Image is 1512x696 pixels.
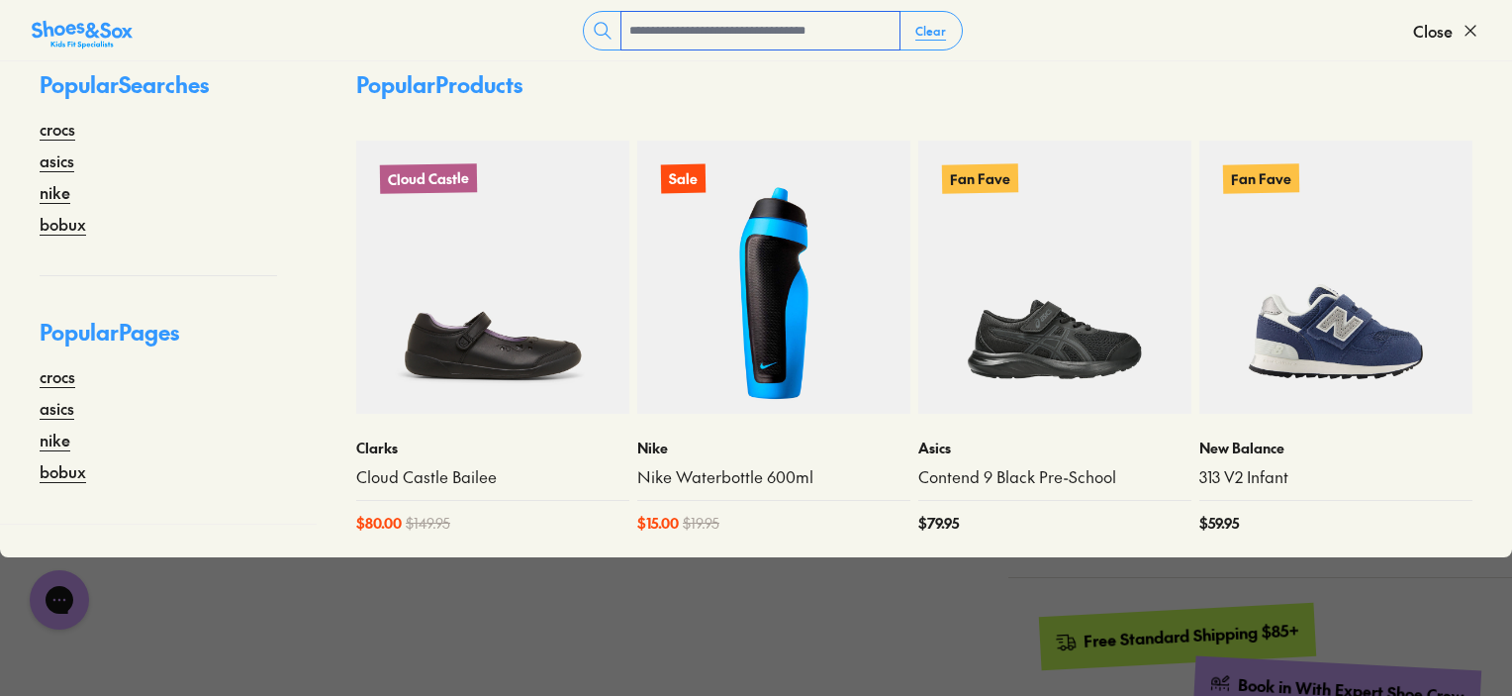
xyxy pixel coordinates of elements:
[32,19,133,50] img: SNS_Logo_Responsive.svg
[683,513,719,534] span: $ 19.95
[918,141,1191,414] a: Fan Fave
[40,149,74,172] a: asics
[918,438,1191,458] p: Asics
[40,316,277,364] p: Popular Pages
[661,164,706,194] p: Sale
[40,364,75,388] a: crocs
[1083,620,1299,652] div: Free Standard Shipping $85+
[942,164,1018,193] p: Fan Fave
[1413,19,1453,43] span: Close
[40,396,74,420] a: asics
[637,466,910,488] a: Nike Waterbottle 600ml
[1199,438,1472,458] p: New Balance
[637,438,910,458] p: Nike
[380,163,477,194] p: Cloud Castle
[1199,141,1472,414] a: Fan Fave
[918,513,959,534] span: $ 79.95
[1223,163,1299,193] p: Fan Fave
[637,141,910,414] a: Sale
[32,15,133,47] a: Shoes &amp; Sox
[40,212,86,236] a: bobux
[40,117,75,141] a: crocs
[899,13,962,49] button: Clear
[356,513,402,534] span: $ 80.00
[1199,513,1239,534] span: $ 59.95
[356,141,629,414] a: Cloud Castle
[40,459,86,483] a: bobux
[40,68,277,117] p: Popular Searches
[1199,466,1472,488] a: 313 V2 Infant
[918,466,1191,488] a: Contend 9 Black Pre-School
[40,180,70,204] a: nike
[1413,9,1480,52] button: Close
[356,438,629,458] p: Clarks
[1038,603,1315,670] a: Free Standard Shipping $85+
[356,68,522,101] p: Popular Products
[637,513,679,534] span: $ 15.00
[20,563,99,637] iframe: Gorgias live chat messenger
[40,428,70,451] a: nike
[406,513,450,534] span: $ 149.95
[356,466,629,488] a: Cloud Castle Bailee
